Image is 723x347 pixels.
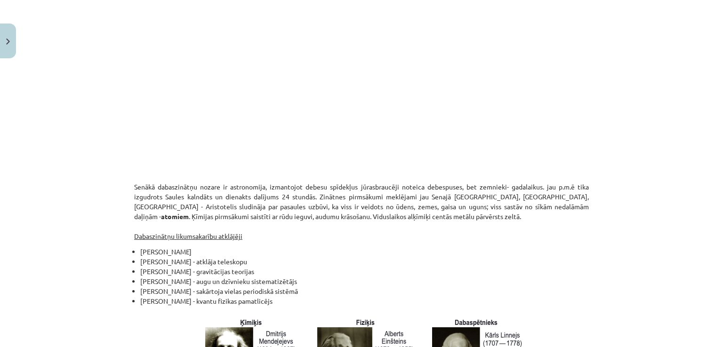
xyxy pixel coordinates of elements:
img: icon-close-lesson-0947bae3869378f0d4975bcd49f059093ad1ed9edebbc8119c70593378902aed.svg [6,39,10,45]
u: Dabaszinātņu likumsakarību atklājēji [134,232,242,240]
p: Senākā dabaszinātņu nozare ir astronomija, izmantojot debesu spīdekļus jūrasbraucēji noteica debe... [134,182,589,241]
strong: atomiem [161,212,189,221]
li: [PERSON_NAME] - atklāja teleskopu [140,257,589,267]
li: [PERSON_NAME] [140,247,589,257]
li: [PERSON_NAME] - augu un dzīvnieku sistematizētājs [140,276,589,286]
li: [PERSON_NAME] - sakārtoja vielas periodiskā sistēmā [140,286,589,296]
li: [PERSON_NAME] - gravitācijas teorijas [140,267,589,276]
